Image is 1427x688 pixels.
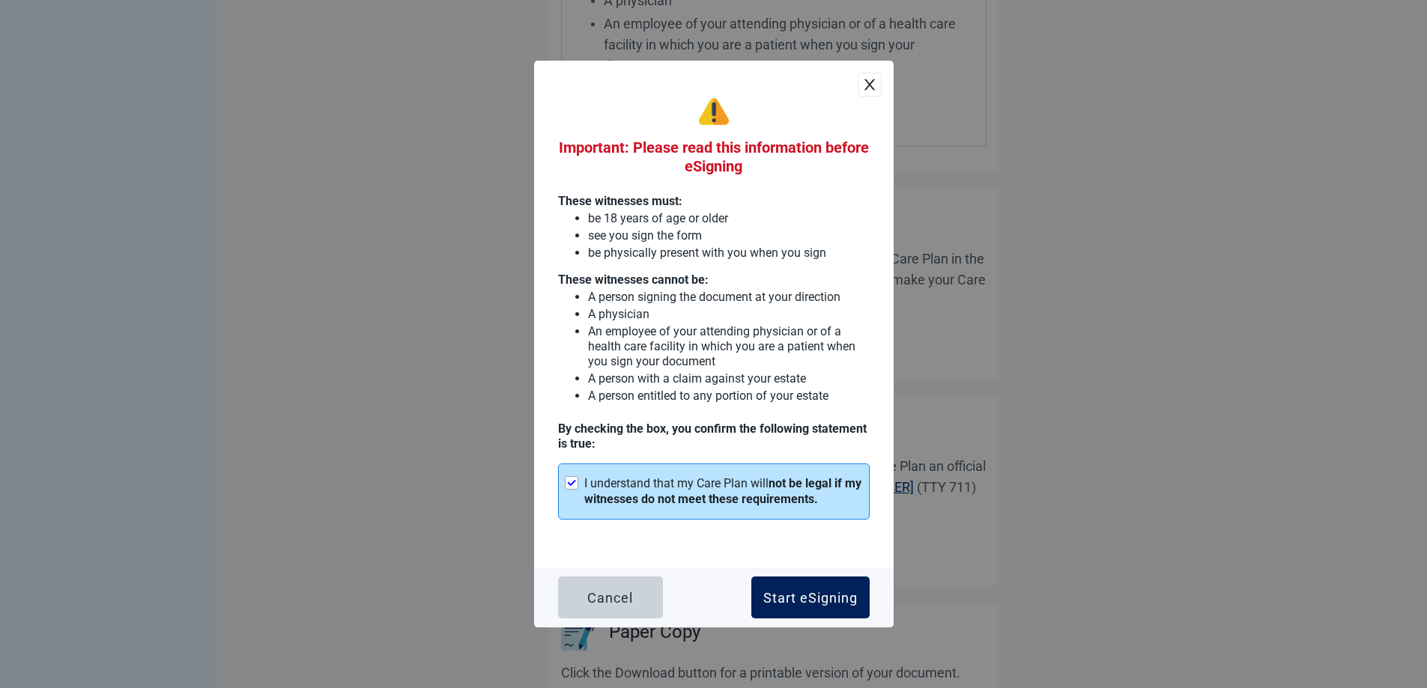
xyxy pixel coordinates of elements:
p: see you sign the form [588,228,870,243]
p: These witnesses must: [558,194,870,209]
h2: Important: Please read this information before eSigning [558,138,870,176]
p: A person entitled to any portion of your estate [588,389,870,404]
button: Start eSigning [751,576,870,618]
p: By checking the box, you confirm the following statement is true : [558,421,870,451]
p: An employee of your attending physician or of a health care facility in which you are a patient w... [588,324,870,369]
p: These witnesses cannot be: [558,273,870,287]
button: Cancel [558,576,663,618]
div: I understand that my Care Plan willnot be legal if my witnesses do not meet these requirements. [558,463,870,520]
p: A person with a claim against your estate [588,371,870,386]
p: A person signing the document at your direction [588,290,870,305]
div: Start eSigning [763,590,858,605]
p: be 18 years of age or older [588,211,870,226]
img: warning-De3hqDCO.svg [699,97,729,127]
button: close [858,73,882,97]
p: be physically present with you when you sign [588,246,870,261]
div: I understand that my Care Plan will [584,476,863,508]
span: close [862,77,877,92]
p: A physician [588,307,870,322]
div: Cancel [587,590,633,605]
strong: not be legal if my witnesses do not meet these requirements. [584,476,861,506]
